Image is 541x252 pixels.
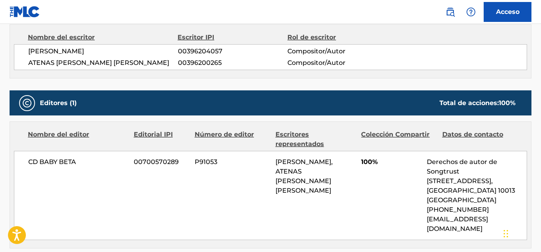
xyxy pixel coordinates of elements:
[504,222,508,246] div: Arrastrar
[22,98,32,108] img: Editores
[361,131,430,138] font: Colección Compartir
[178,47,223,55] font: 00396204057
[275,131,324,148] font: Escritores representados
[427,177,493,185] font: [STREET_ADDRESS],
[439,99,499,107] font: Total de acciones:
[28,33,95,41] font: Nombre del escritor
[28,158,76,166] font: CD BABY BETA
[70,99,77,107] font: (1)
[501,214,541,252] div: Widget de chat
[496,8,520,16] font: Acceso
[442,4,458,20] a: Búsqueda pública
[501,214,541,252] iframe: Chat Widget
[427,187,515,194] font: [GEOGRAPHIC_DATA] 10013
[484,2,531,22] a: Acceso
[463,4,479,20] div: Ayuda
[427,206,489,213] font: [PHONE_NUMBER]
[40,99,68,107] font: Editores
[28,47,84,55] font: [PERSON_NAME]
[427,196,496,204] font: [GEOGRAPHIC_DATA]
[10,6,40,18] img: Logotipo del MLC
[361,158,378,166] font: 100%
[134,131,173,138] font: Editorial IPI
[510,99,516,107] font: %
[445,7,455,17] img: buscar
[427,158,497,175] font: Derechos de autor de Songtrust
[195,131,254,138] font: Número de editor
[287,47,346,55] font: Compositor/Autor
[275,158,333,194] font: [PERSON_NAME], ATENAS [PERSON_NAME] [PERSON_NAME]
[442,131,503,138] font: Datos de contacto
[178,59,222,66] font: 00396200265
[195,158,217,166] font: P91053
[499,99,510,107] font: 100
[427,215,488,232] font: [EMAIL_ADDRESS][DOMAIN_NAME]
[287,59,346,66] font: Compositor/Autor
[134,158,179,166] font: 00700570289
[28,59,169,66] font: ATENAS [PERSON_NAME] [PERSON_NAME]
[287,33,336,41] font: Rol de escritor
[466,7,476,17] img: ayuda
[28,131,89,138] font: Nombre del editor
[178,33,214,41] font: Escritor IPI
